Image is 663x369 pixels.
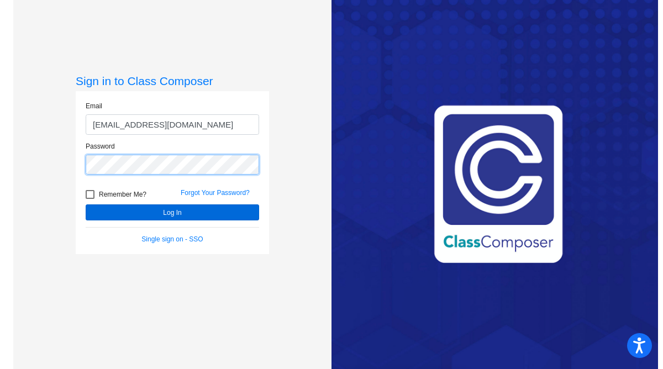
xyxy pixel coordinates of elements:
label: Password [86,141,115,151]
span: Remember Me? [99,188,146,201]
a: Forgot Your Password? [181,189,250,197]
h3: Sign in to Class Composer [76,74,269,88]
label: Email [86,101,102,111]
a: Single sign on - SSO [141,235,203,243]
button: Log In [86,204,259,220]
